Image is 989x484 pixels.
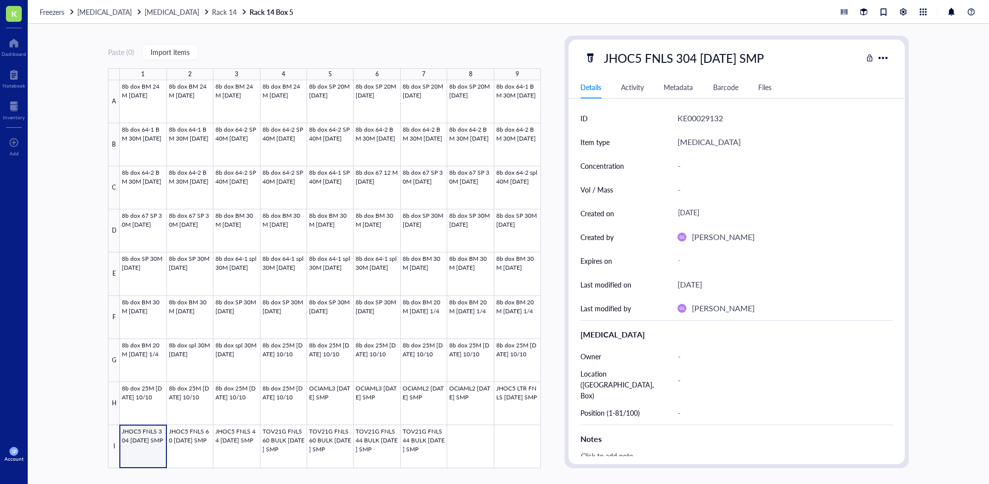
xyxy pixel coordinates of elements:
[212,7,237,17] span: Rack 14
[674,204,888,222] div: [DATE]
[674,402,888,423] div: -
[516,68,519,81] div: 9
[11,449,16,454] span: SP
[2,67,25,89] a: Notebook
[621,82,644,93] div: Activity
[576,449,888,473] div: Click to add note
[674,179,888,200] div: -
[2,83,25,89] div: Notebook
[145,7,248,16] a: [MEDICAL_DATA]Rack 14
[692,231,755,243] div: [PERSON_NAME]
[3,114,25,120] div: Inventory
[680,306,684,310] span: GG
[674,346,888,367] div: -
[580,279,631,290] div: Last modified on
[108,252,120,295] div: E
[108,166,120,209] div: C
[674,252,888,270] div: -
[40,7,64,17] span: Freezers
[580,351,601,362] div: Owner
[108,425,120,468] div: I
[677,112,723,125] div: KE00029132
[1,35,26,57] a: Dashboard
[108,44,134,60] button: Paste (0)
[599,48,769,68] div: JHOC5 FNLS 304 [DATE] SMP
[328,68,332,81] div: 5
[677,278,702,291] div: [DATE]
[151,48,190,56] span: Import items
[250,7,295,16] a: Rack 14 Box 5
[680,235,684,239] span: GG
[692,302,755,315] div: [PERSON_NAME]
[9,150,19,156] div: Add
[40,7,75,16] a: Freezers
[580,329,892,340] div: [MEDICAL_DATA]
[580,208,614,219] div: Created on
[108,80,120,123] div: A
[664,82,693,93] div: Metadata
[108,123,120,166] div: B
[4,456,24,462] div: Account
[108,296,120,339] div: F
[235,68,238,81] div: 3
[713,82,738,93] div: Barcode
[145,7,199,17] span: [MEDICAL_DATA]
[108,339,120,382] div: G
[580,82,601,93] div: Details
[758,82,772,93] div: Files
[422,68,425,81] div: 7
[580,184,613,195] div: Vol / Mass
[142,44,198,60] button: Import items
[580,137,610,147] div: Item type
[580,160,624,171] div: Concentration
[188,68,192,81] div: 2
[141,68,145,81] div: 1
[469,68,472,81] div: 8
[108,382,120,425] div: H
[375,68,379,81] div: 6
[77,7,143,16] a: [MEDICAL_DATA]
[674,370,888,390] div: -
[677,136,741,148] div: [MEDICAL_DATA]
[77,7,132,17] span: [MEDICAL_DATA]
[580,232,614,242] div: Created by
[3,98,25,120] a: Inventory
[580,303,631,314] div: Last modified by
[580,433,892,445] div: Notes
[580,113,588,124] div: ID
[282,68,285,81] div: 4
[580,368,654,401] div: Location ([GEOGRAPHIC_DATA], Box)
[108,209,120,252] div: D
[674,155,888,176] div: -
[580,255,612,266] div: Expires on
[11,7,17,20] span: K
[580,407,640,418] div: Position (1-81/100)
[1,51,26,57] div: Dashboard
